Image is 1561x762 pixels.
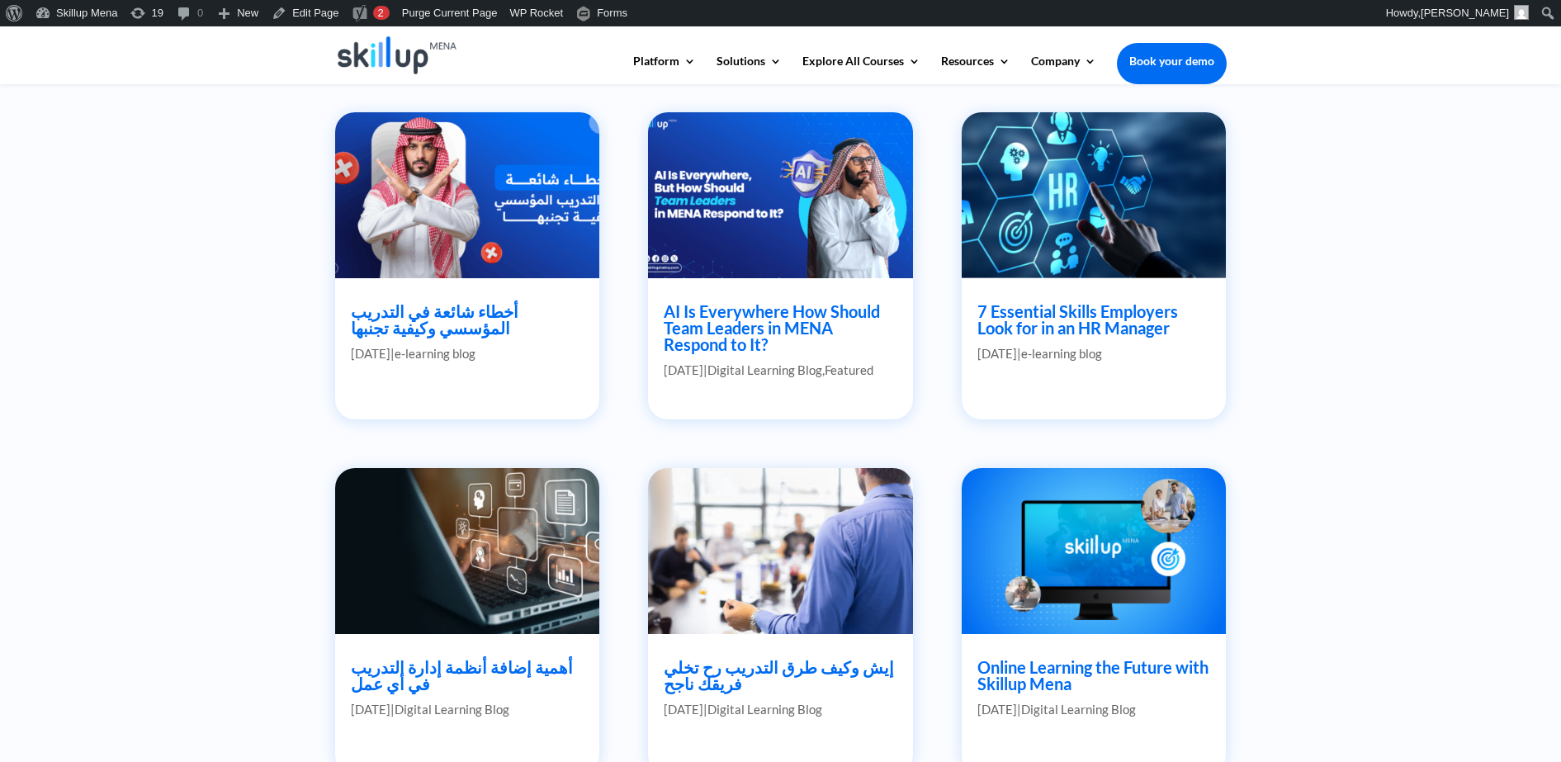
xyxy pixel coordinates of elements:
[977,657,1209,693] a: Online Learning the Future with Skillup Mena
[334,111,600,277] img: أخطاء شائعة في التدريب المؤسسي وكيفية تجنبها
[351,346,390,361] span: [DATE]
[334,467,600,633] img: أهمية إضافة أنظمة إدارة التدريب في أي عمل
[977,700,1210,719] p: |
[961,467,1227,633] img: Online Learning the Future with Skillup Mena
[1021,346,1102,361] a: e-learning blog
[707,702,822,717] a: Digital Learning Blog
[351,702,390,717] span: [DATE]
[664,657,894,693] a: إيش وكيف طرق التدريب رح تخلي فريقك ناجح
[664,361,896,380] p: | ,
[717,55,782,83] a: Solutions
[1478,683,1561,762] iframe: Chat Widget
[351,344,584,363] p: |
[395,346,475,361] a: e-learning blog
[664,301,880,354] a: AI Is Everywhere How Should Team Leaders in MENA Respond to It?
[664,362,703,377] span: [DATE]
[977,344,1210,363] p: |
[802,55,920,83] a: Explore All Courses
[941,55,1010,83] a: Resources
[647,467,913,633] img: إيش وكيف طرق التدريب رح تخلي فريقك ناجح
[707,362,822,377] a: Digital Learning Blog
[395,702,509,717] a: Digital Learning Blog
[647,111,913,277] img: AI Is Everywhere How Should Team Leaders in MENA Respond to It?
[664,702,703,717] span: [DATE]
[338,36,457,74] img: Skillup Mena
[351,301,518,338] a: أخطاء شائعة في التدريب المؤسسي وكيفية تجنبها
[1031,55,1096,83] a: Company
[351,700,584,719] p: |
[977,301,1178,338] a: 7 Essential Skills Employers Look for in an HR Manager
[977,702,1017,717] span: [DATE]
[977,346,1017,361] span: [DATE]
[1021,702,1136,717] a: Digital Learning Blog
[1117,43,1227,79] a: Book your demo
[664,700,896,719] p: |
[961,111,1227,277] img: 7 Essential Skills Employers Look for in an HR Manager
[351,657,573,693] a: أهمية إضافة أنظمة إدارة التدريب في أي عمل
[378,7,384,19] span: 2
[633,55,696,83] a: Platform
[825,362,873,377] a: Featured
[1421,7,1509,19] span: [PERSON_NAME]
